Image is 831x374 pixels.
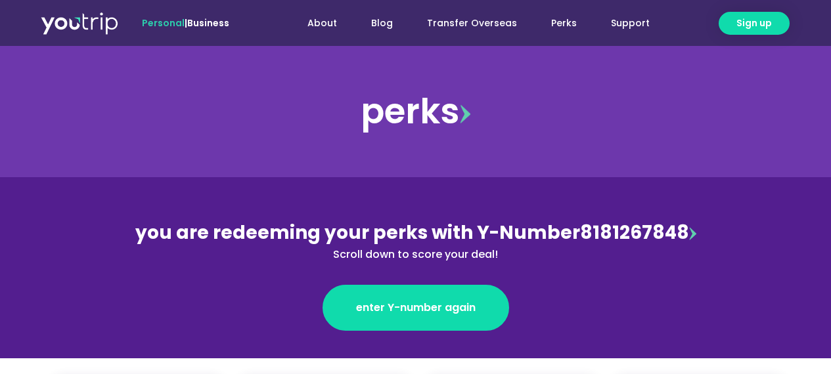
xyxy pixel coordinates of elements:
a: Business [187,16,229,30]
a: Transfer Overseas [410,11,534,35]
span: Sign up [736,16,772,30]
a: Blog [354,11,410,35]
a: Perks [534,11,594,35]
span: you are redeeming your perks with Y-Number [135,220,580,245]
nav: Menu [265,11,667,35]
a: enter Y-number again [323,285,509,331]
span: enter Y-number again [356,300,476,316]
div: 8181267848 [131,219,701,262]
a: Sign up [719,12,790,35]
div: Scroll down to score your deal! [131,247,701,262]
span: Personal [142,16,185,30]
a: About [290,11,354,35]
span: | [142,16,229,30]
a: Support [594,11,667,35]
